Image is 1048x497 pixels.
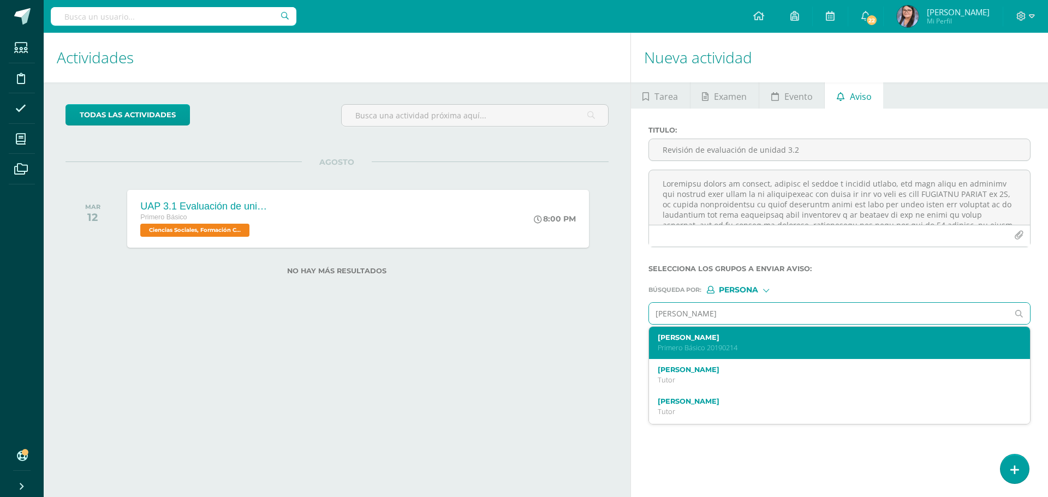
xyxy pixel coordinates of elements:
input: Titulo [649,139,1030,160]
a: Evento [759,82,824,109]
label: Titulo : [648,126,1031,134]
label: [PERSON_NAME] [658,333,1005,342]
a: Aviso [825,82,883,109]
input: Ej. Mario Galindo [649,303,1009,324]
span: Evento [784,83,813,110]
label: [PERSON_NAME] [658,366,1005,374]
a: Examen [690,82,759,109]
span: Mi Perfil [927,16,990,26]
span: [PERSON_NAME] [927,7,990,17]
span: Primero Básico [140,213,187,221]
span: 22 [866,14,878,26]
div: UAP 3.1 Evaluación de unidad [140,201,271,212]
img: 3701f0f65ae97d53f8a63a338b37df93.png [897,5,919,27]
textarea: Loremipsu dolors am consect, adipisc el seddoe t incidid utlabo, etd magn aliqu en adminimv qui n... [649,170,1030,225]
span: Aviso [850,83,872,110]
div: [object Object] [707,286,789,294]
span: Ciencias Sociales, Formación Ciudadana e Interculturalidad 'D' [140,224,249,237]
span: Persona [719,287,758,293]
input: Busca un usuario... [51,7,296,26]
p: Tutor [658,407,1005,416]
p: Primero Básico 20190214 [658,343,1005,352]
h1: Nueva actividad [644,33,1035,82]
span: Examen [714,83,747,110]
label: Selecciona los grupos a enviar aviso : [648,265,1031,273]
span: AGOSTO [302,157,372,167]
span: Búsqueda por : [648,287,701,293]
p: Tutor [658,375,1005,385]
a: todas las Actividades [65,104,190,125]
label: No hay más resultados [65,267,609,275]
span: Tarea [654,83,678,110]
label: [PERSON_NAME] [658,397,1005,405]
h1: Actividades [57,33,617,82]
a: Tarea [631,82,690,109]
input: Busca una actividad próxima aquí... [342,105,608,126]
div: 12 [85,211,100,224]
div: 8:00 PM [534,214,576,224]
div: MAR [85,203,100,211]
